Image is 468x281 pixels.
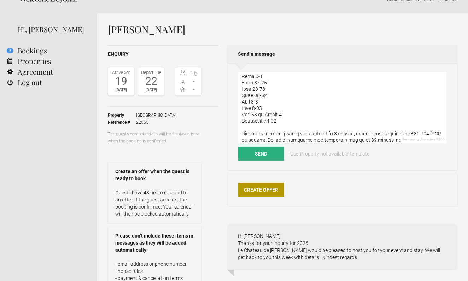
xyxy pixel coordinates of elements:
[285,147,374,161] a: Use 'Property not available' template
[188,70,200,77] span: 16
[140,76,162,87] div: 22
[108,119,136,126] strong: Reference #
[188,86,200,93] span: -
[227,45,457,63] h2: Send a message
[188,78,200,85] span: -
[110,87,132,94] div: [DATE]
[115,168,194,182] strong: Create an offer when the guest is ready to book
[140,87,162,94] div: [DATE]
[7,48,13,53] flynt-notification-badge: 2
[140,69,162,76] div: Depart Tue
[108,112,136,119] strong: Property
[18,24,87,35] div: Hi, [PERSON_NAME]
[115,232,194,253] strong: Please don’t include these items in messages as they will be added automatically:
[238,147,284,161] button: Send
[136,112,176,119] span: [GEOGRAPHIC_DATA]
[136,119,176,126] span: 22055
[227,224,457,270] div: Hi [PERSON_NAME] Thanks for your inquiry for 2026 Le Chateau de [PERSON_NAME] would be pleased to...
[238,183,284,197] a: Create Offer
[110,76,132,87] div: 19
[108,130,201,145] p: The guest’s contact details will be displayed here when the booking is confirmed.
[110,69,132,76] div: Arrive Sat
[115,189,194,217] p: Guests have 48 hrs to respond to an offer. If the guest accepts, the booking is confirmed. Your c...
[108,24,457,35] h1: [PERSON_NAME]
[108,51,218,58] h2: Enquiry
